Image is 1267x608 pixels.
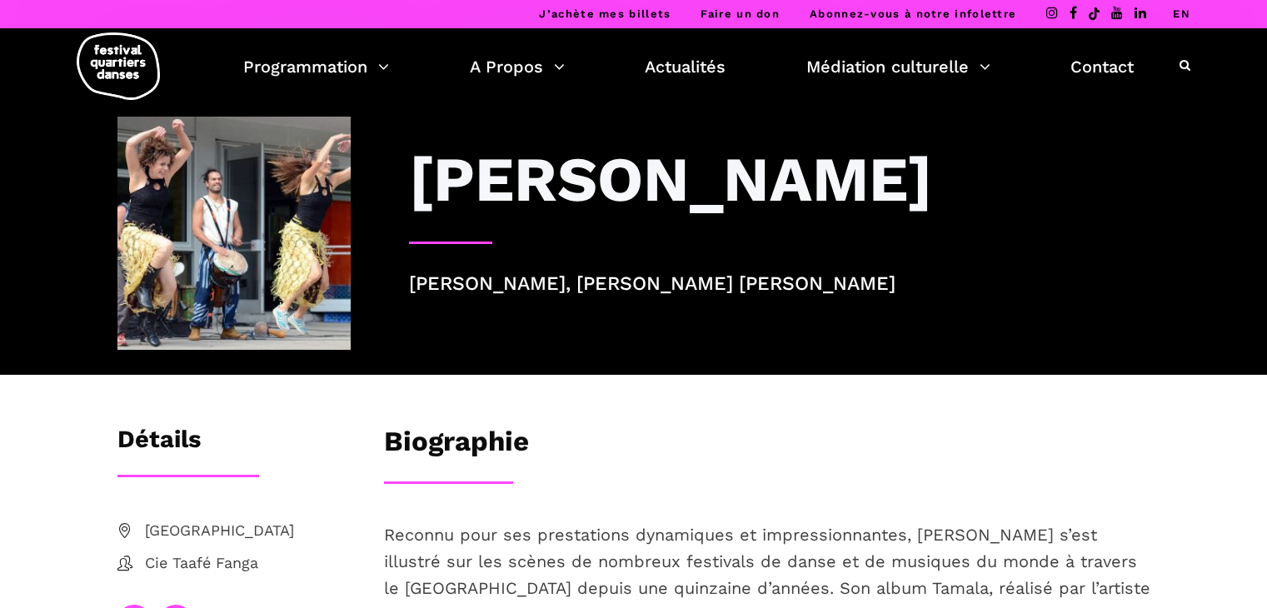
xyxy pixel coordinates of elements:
[810,7,1016,20] a: Abonnez-vous à notre infolettre
[1173,7,1190,20] a: EN
[645,52,726,81] a: Actualités
[806,52,990,81] a: Médiation culturelle
[409,269,1150,300] p: [PERSON_NAME], [PERSON_NAME] [PERSON_NAME]
[145,519,351,543] span: [GEOGRAPHIC_DATA]
[384,425,529,466] h3: Biographie
[470,52,565,81] a: A Propos
[409,142,932,217] h3: [PERSON_NAME]
[117,425,201,466] h3: Détails
[243,52,389,81] a: Programmation
[539,7,671,20] a: J’achète mes billets
[145,551,351,576] span: Cie Taafé Fanga
[1070,52,1134,81] a: Contact
[77,32,160,100] img: logo-fqd-med
[701,7,780,20] a: Faire un don
[117,117,351,350] img: DSC_1211TaafeFanga2017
